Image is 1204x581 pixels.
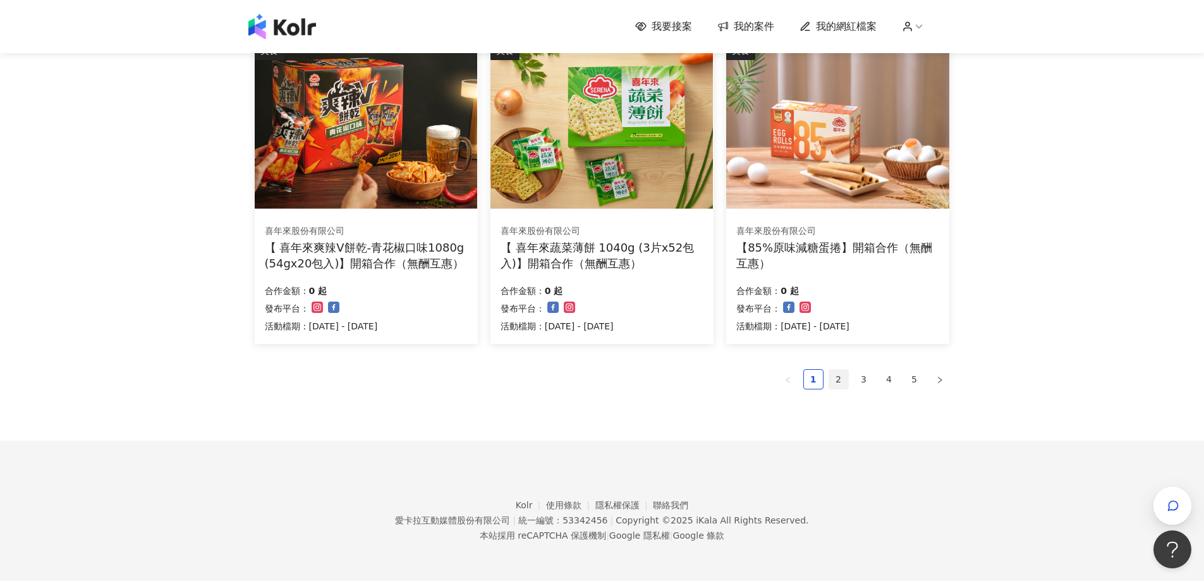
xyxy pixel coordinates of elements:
[248,14,316,39] img: logo
[696,515,717,525] a: iKala
[501,225,703,238] div: 喜年來股份有限公司
[879,369,899,389] li: 4
[804,370,823,389] a: 1
[518,515,607,525] div: 統一編號：53342456
[595,500,654,510] a: 隱私權保護
[501,319,614,334] p: 活動檔期：[DATE] - [DATE]
[905,370,924,389] a: 5
[265,319,378,334] p: 活動檔期：[DATE] - [DATE]
[516,500,546,510] a: Kolr
[736,225,939,238] div: 喜年來股份有限公司
[778,369,798,389] button: left
[501,301,545,316] p: 發布平台：
[736,283,781,298] p: 合作金額：
[546,500,595,510] a: 使用條款
[635,20,692,34] a: 我要接案
[513,515,516,525] span: |
[395,515,510,525] div: 愛卡拉互動媒體股份有限公司
[609,530,670,541] a: Google 隱私權
[726,41,949,209] img: 85%原味減糖蛋捲
[265,240,468,271] div: 【 喜年來爽辣V餅乾-青花椒口味1080g (54gx20包入)】開箱合作（無酬互惠）
[1153,530,1191,568] iframe: Help Scout Beacon - Open
[936,376,944,384] span: right
[778,369,798,389] li: Previous Page
[545,283,563,298] p: 0 起
[803,369,824,389] li: 1
[734,20,774,34] span: 我的案件
[904,369,925,389] li: 5
[880,370,899,389] a: 4
[800,20,877,34] a: 我的網紅檔案
[829,370,848,389] a: 2
[309,283,327,298] p: 0 起
[255,41,477,209] img: 喜年來爽辣V餅乾-青花椒口味1080g (54gx20包入)
[736,319,849,334] p: 活動檔期：[DATE] - [DATE]
[653,500,688,510] a: 聯絡我們
[930,369,950,389] li: Next Page
[265,301,309,316] p: 發布平台：
[610,515,613,525] span: |
[480,528,724,543] span: 本站採用 reCAPTCHA 保護機制
[781,283,799,298] p: 0 起
[501,283,545,298] p: 合作金額：
[490,41,713,209] img: 喜年來蔬菜薄餅 1040g (3片x52包入
[829,369,849,389] li: 2
[616,515,808,525] div: Copyright © 2025 All Rights Reserved.
[501,240,703,271] div: 【 喜年來蔬菜薄餅 1040g (3片x52包入)】開箱合作（無酬互惠）
[265,283,309,298] p: 合作金額：
[854,370,873,389] a: 3
[784,376,792,384] span: left
[736,301,781,316] p: 發布平台：
[717,20,774,34] a: 我的案件
[854,369,874,389] li: 3
[265,225,467,238] div: 喜年來股份有限公司
[652,20,692,34] span: 我要接案
[816,20,877,34] span: 我的網紅檔案
[606,530,609,541] span: |
[670,530,673,541] span: |
[736,240,939,271] div: 【85%原味減糖蛋捲】開箱合作（無酬互惠）
[930,369,950,389] button: right
[672,530,724,541] a: Google 條款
